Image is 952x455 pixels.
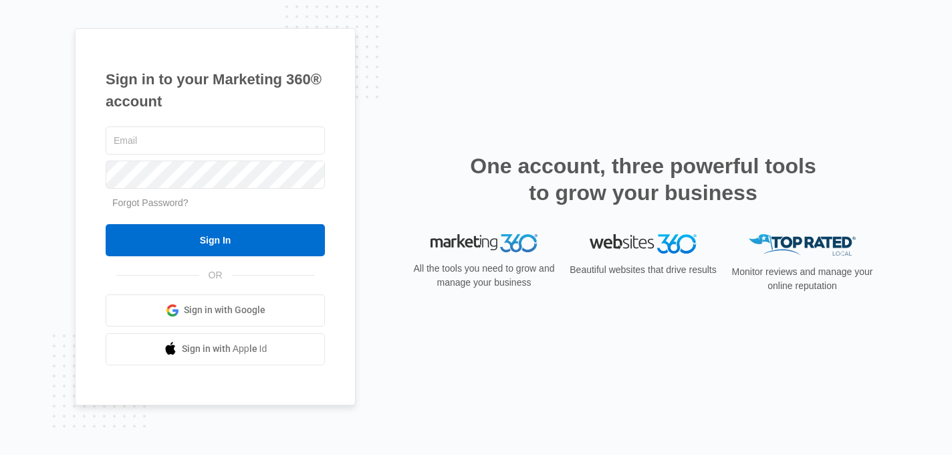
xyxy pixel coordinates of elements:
a: Sign in with Google [106,294,325,327]
span: Sign in with Apple Id [182,342,267,356]
a: Forgot Password? [112,197,189,208]
span: OR [199,268,232,282]
input: Sign In [106,224,325,256]
h1: Sign in to your Marketing 360® account [106,68,325,112]
p: Beautiful websites that drive results [568,263,718,277]
h2: One account, three powerful tools to grow your business [466,153,820,206]
p: All the tools you need to grow and manage your business [409,262,559,290]
img: Top Rated Local [749,234,856,256]
input: Email [106,126,325,155]
img: Websites 360 [590,234,697,254]
span: Sign in with Google [184,303,265,317]
p: Monitor reviews and manage your online reputation [727,265,877,293]
a: Sign in with Apple Id [106,333,325,365]
img: Marketing 360 [431,234,538,253]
